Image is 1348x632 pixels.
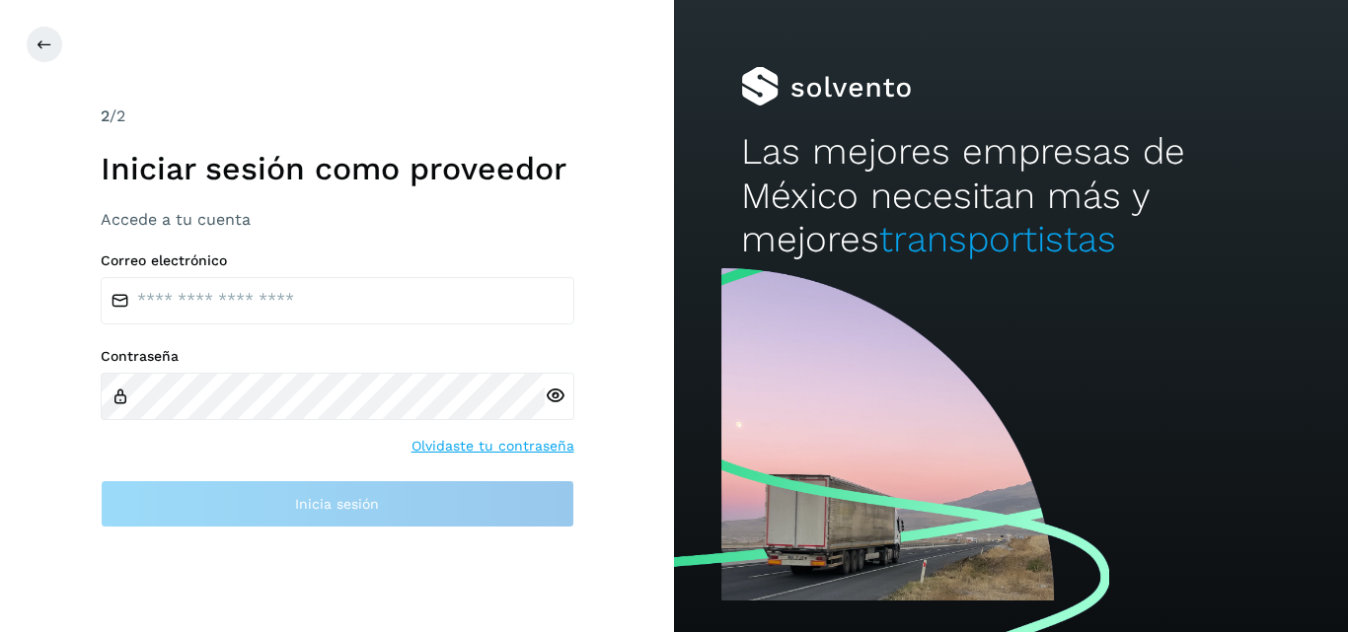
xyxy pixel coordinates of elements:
label: Correo electrónico [101,252,574,269]
a: Olvidaste tu contraseña [412,436,574,456]
h3: Accede a tu cuenta [101,210,574,229]
div: /2 [101,105,574,128]
span: 2 [101,106,110,125]
button: Inicia sesión [101,480,574,527]
span: transportistas [879,218,1116,260]
h2: Las mejores empresas de México necesitan más y mejores [741,130,1280,261]
label: Contraseña [101,348,574,365]
span: Inicia sesión [295,497,379,511]
h1: Iniciar sesión como proveedor [101,150,574,187]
